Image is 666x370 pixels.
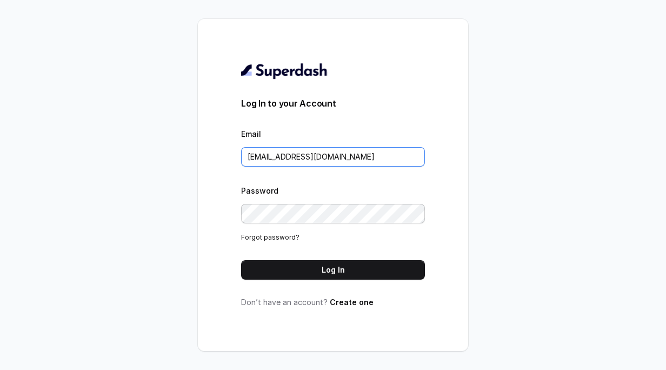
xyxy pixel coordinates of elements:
button: Log In [241,260,425,280]
a: Create one [330,298,374,307]
input: youremail@example.com [241,147,425,167]
img: light.svg [241,62,328,80]
h3: Log In to your Account [241,97,425,110]
label: Email [241,129,261,138]
a: Forgot password? [241,233,299,241]
p: Don’t have an account? [241,297,425,308]
label: Password [241,186,278,195]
